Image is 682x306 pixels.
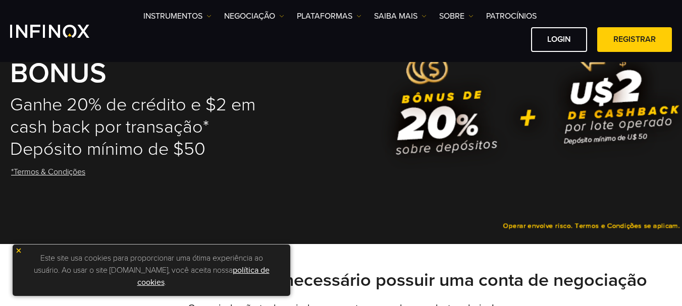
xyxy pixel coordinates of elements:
a: SOBRE [439,10,474,22]
strong: Para participar da campanha é necessário possuir uma conta de negociação [35,269,647,291]
a: Instrumentos [143,10,212,22]
a: Registrar [597,27,672,52]
a: Patrocínios [486,10,537,22]
a: Saiba mais [374,10,427,22]
h2: Ganhe 20% de crédito e $2 em cash back por transação* Depósito mínimo de $50 [10,94,288,160]
a: PLATAFORMAS [297,10,361,22]
a: NEGOCIAÇÃO [224,10,284,22]
a: INFINOX Logo [10,25,113,38]
img: yellow close icon [15,247,22,254]
a: Login [531,27,587,52]
a: *Termos & Condições [10,160,86,185]
p: Este site usa cookies para proporcionar uma ótima experiência ao usuário. Ao usar o site [DOMAIN_... [18,250,285,291]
